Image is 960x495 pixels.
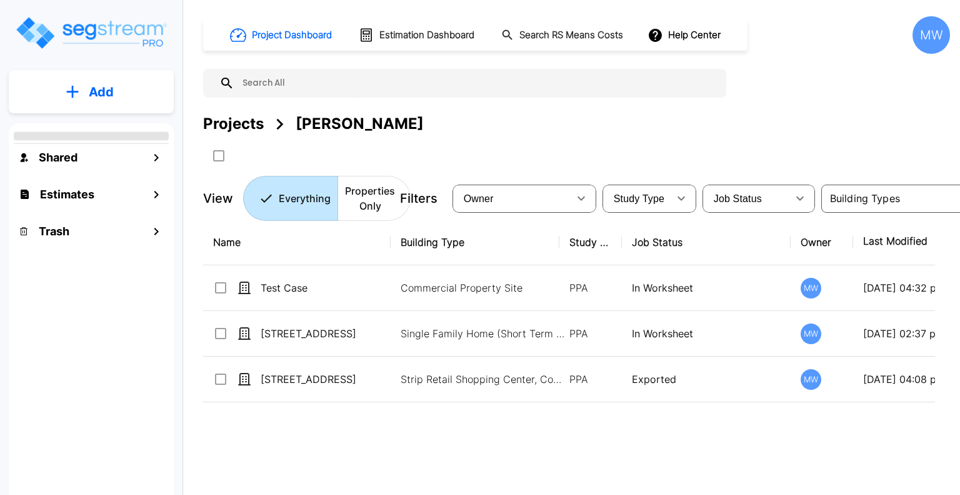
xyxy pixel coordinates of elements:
p: View [203,189,233,208]
img: Logo [14,15,167,51]
p: Exported [632,372,781,387]
button: Search RS Means Costs [496,23,630,48]
div: Projects [203,113,264,135]
div: Select [705,181,787,216]
p: In Worksheet [632,326,781,341]
h1: Estimation Dashboard [379,28,474,43]
span: Owner [464,193,494,204]
p: Everything [279,191,331,206]
th: Name [203,220,391,265]
span: Job Status [714,193,762,204]
button: Properties Only [337,176,411,221]
div: MW [912,16,950,54]
div: Platform [243,176,411,221]
p: Commercial Property Site [401,280,569,295]
th: Owner [791,220,853,265]
h1: Shared [39,149,77,166]
p: Add [89,83,114,101]
p: Test Case [261,280,386,295]
p: PPA [569,326,612,341]
p: PPA [569,280,612,295]
div: Select [605,181,669,216]
th: Building Type [391,220,559,265]
p: [STREET_ADDRESS] [261,372,386,387]
button: Project Dashboard [225,21,339,49]
h1: Trash [39,223,69,240]
p: In Worksheet [632,280,781,295]
button: SelectAll [206,143,231,168]
button: Add [9,74,174,110]
p: Single Family Home (Short Term Residential Rental), Single Family Home Site [401,326,569,341]
h1: Search RS Means Costs [519,28,623,43]
input: Search All [234,69,720,98]
div: MW [801,369,821,390]
h1: Project Dashboard [252,28,332,43]
button: Everything [243,176,338,221]
button: Estimation Dashboard [354,22,481,48]
div: Select [455,181,569,216]
p: Filters [400,189,437,208]
div: MW [801,324,821,344]
span: Study Type [614,193,664,204]
h1: Estimates [40,186,94,203]
div: [PERSON_NAME] [296,113,424,135]
button: Help Center [645,23,726,47]
p: Strip Retail Shopping Center, Commercial Property Site [401,372,569,387]
th: Job Status [622,220,791,265]
p: [STREET_ADDRESS] [261,326,386,341]
p: PPA [569,372,612,387]
div: MW [801,278,821,299]
p: Properties Only [345,183,395,213]
th: Study Type [559,220,622,265]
